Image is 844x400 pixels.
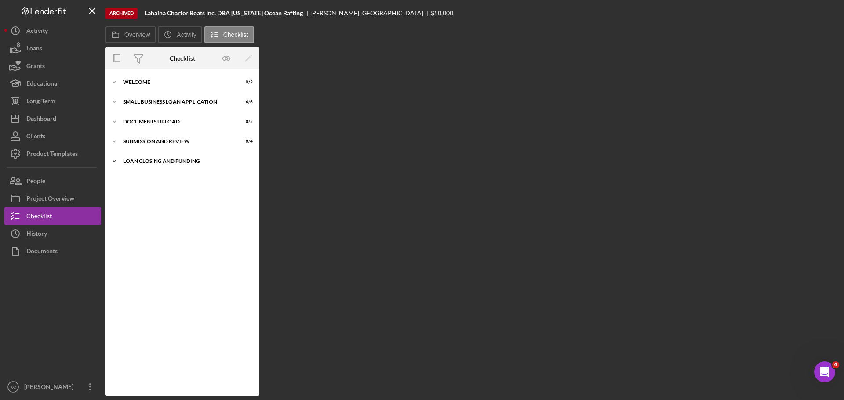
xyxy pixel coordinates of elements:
[26,110,56,130] div: Dashboard
[4,92,101,110] button: Long-Term
[26,40,42,59] div: Loans
[814,361,835,382] iframe: Intercom live chat
[26,190,74,209] div: Project Overview
[26,207,52,227] div: Checklist
[123,139,231,144] div: SUBMISSION AND REVIEW
[123,99,231,105] div: SMALL BUSINESS LOAN APPLICATION
[26,92,55,112] div: Long-Term
[124,31,150,38] label: Overview
[4,145,101,162] button: Product Templates
[4,127,101,145] button: Clients
[4,40,101,57] button: Loans
[4,207,101,225] button: Checklist
[4,242,101,260] button: Documents
[4,57,101,75] button: Grants
[158,26,202,43] button: Activity
[204,26,254,43] button: Checklist
[105,8,138,19] div: Archived
[177,31,196,38] label: Activity
[4,225,101,242] button: History
[4,75,101,92] button: Educational
[10,385,16,389] text: KC
[4,110,101,127] button: Dashboard
[105,26,156,43] button: Overview
[26,57,45,77] div: Grants
[145,10,303,17] b: Lahaina Charter Boats Inc. DBA [US_STATE] Ocean Rafting
[26,22,48,42] div: Activity
[26,145,78,165] div: Product Templates
[4,172,101,190] button: People
[431,10,453,17] div: $50,000
[237,99,253,105] div: 6 / 6
[26,75,59,94] div: Educational
[237,79,253,85] div: 0 / 2
[4,22,101,40] button: Activity
[123,79,231,85] div: WELCOME
[4,190,101,207] button: Project Overview
[237,139,253,144] div: 0 / 4
[22,378,79,398] div: [PERSON_NAME]
[123,159,248,164] div: LOAN CLOSING AND FUNDING
[310,10,431,17] div: [PERSON_NAME] [GEOGRAPHIC_DATA]
[123,119,231,124] div: DOCUMENTS UPLOAD
[832,361,839,368] span: 4
[26,127,45,147] div: Clients
[26,225,47,245] div: History
[4,378,101,396] button: KC[PERSON_NAME]
[26,172,45,192] div: People
[170,55,195,62] div: Checklist
[223,31,248,38] label: Checklist
[26,242,58,262] div: Documents
[237,119,253,124] div: 0 / 5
